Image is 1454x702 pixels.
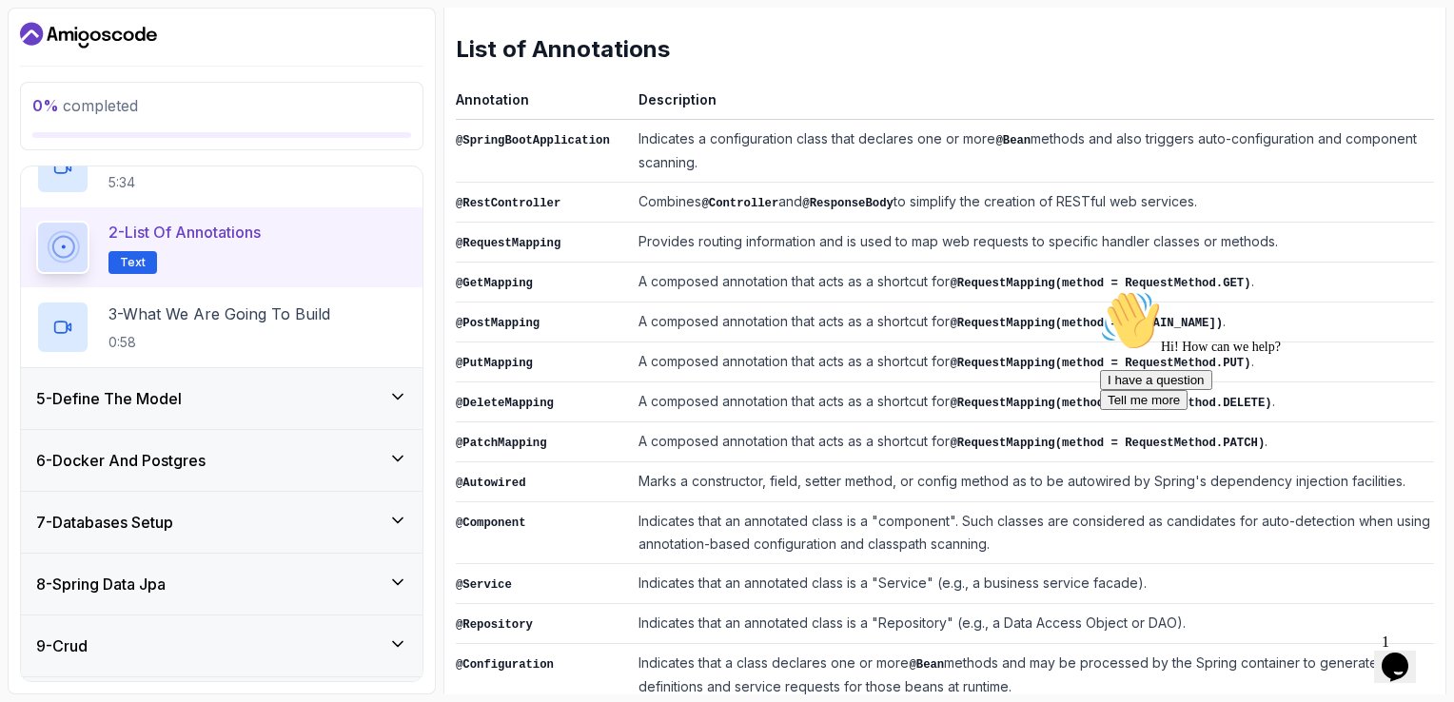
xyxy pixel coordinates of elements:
code: @Bean [909,658,944,672]
div: 👋Hi! How can we help?I have a questionTell me more [8,8,350,127]
td: Indicates that an annotated class is a "Repository" (e.g., a Data Access Object or DAO). [631,604,1434,644]
td: A composed annotation that acts as a shortcut for . [631,302,1434,342]
td: A composed annotation that acts as a shortcut for . [631,422,1434,462]
code: @Repository [456,618,533,632]
p: 0:58 [108,333,330,352]
button: 5-Define The Model [21,368,422,429]
code: @Autowired [456,477,526,490]
button: Tell me more [8,107,95,127]
th: Description [631,88,1434,120]
p: 2 - List of Annotations [108,221,261,244]
td: Provides routing information and is used to map web requests to specific handler classes or methods. [631,223,1434,263]
h2: List of Annotations [456,34,1434,65]
code: @RequestMapping(method = RequestMethod.PATCH) [950,437,1265,450]
code: @Service [456,578,512,592]
iframe: chat widget [1374,626,1435,683]
td: Indicates a configuration class that declares one or more methods and also triggers auto-configur... [631,120,1434,183]
code: @RequestMapping(method = RequestMethod.DELETE) [950,397,1271,410]
a: Dashboard [20,20,157,50]
code: @RequestMapping [456,237,560,250]
td: A composed annotation that acts as a shortcut for . [631,382,1434,422]
span: Text [120,255,146,270]
code: @RequestMapping(method = RequestMethod.GET) [950,277,1250,290]
button: 3-What We Are Going To Build0:58 [36,301,407,354]
p: 5:34 [108,173,224,192]
code: @PutMapping [456,357,533,370]
button: 5:34 [36,141,407,194]
code: @DeleteMapping [456,397,554,410]
code: @GetMapping [456,277,533,290]
button: I have a question [8,88,120,107]
code: @SpringBootApplication [456,134,610,147]
code: @Component [456,517,526,530]
h3: 7 - Databases Setup [36,511,173,534]
td: Indicates that an annotated class is a "Service" (e.g., a business service facade). [631,564,1434,604]
h3: 5 - Define The Model [36,387,182,410]
td: Combines and to simplify the creation of RESTful web services. [631,183,1434,223]
code: @PostMapping [456,317,540,330]
code: @PatchMapping [456,437,547,450]
span: Hi! How can we help? [8,57,188,71]
td: Marks a constructor, field, setter method, or config method as to be autowired by Spring's depend... [631,462,1434,502]
code: @Configuration [456,658,554,672]
code: @RestController [456,197,560,210]
button: 2-List of AnnotationsText [36,221,407,274]
code: @RequestMapping(method = RequestMethod.PUT) [950,357,1250,370]
button: 7-Databases Setup [21,492,422,553]
code: @Bean [995,134,1031,147]
td: A composed annotation that acts as a shortcut for . [631,263,1434,302]
code: @ResponseBody [802,197,894,210]
p: 3 - What We Are Going To Build [108,302,330,325]
button: 9-Crud [21,615,422,676]
h3: 6 - Docker And Postgres [36,449,206,472]
td: Indicates that an annotated class is a "component". Such classes are considered as candidates for... [631,502,1434,564]
button: 8-Spring Data Jpa [21,554,422,614]
code: @RequestMapping(method = [DOMAIN_NAME]) [950,317,1223,330]
span: 0 % [32,96,59,115]
th: Annotation [456,88,631,120]
span: completed [32,96,138,115]
button: 6-Docker And Postgres [21,430,422,491]
code: @Controller [701,197,778,210]
img: :wave: [8,8,69,68]
iframe: chat widget [1092,283,1435,616]
td: A composed annotation that acts as a shortcut for . [631,342,1434,382]
h3: 8 - Spring Data Jpa [36,573,166,595]
h3: 9 - Crud [36,634,88,657]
